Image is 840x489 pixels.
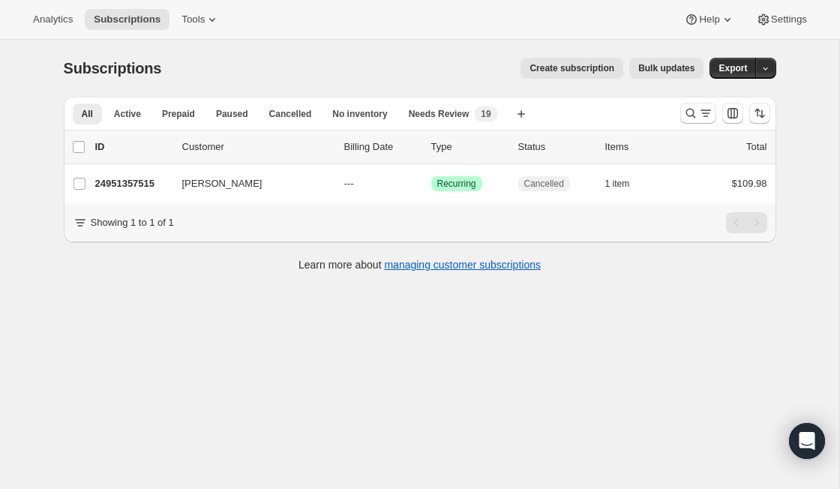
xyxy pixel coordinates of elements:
[605,173,646,194] button: 1 item
[82,108,93,120] span: All
[675,9,743,30] button: Help
[722,103,743,124] button: Customize table column order and visibility
[524,178,564,190] span: Cancelled
[162,108,195,120] span: Prepaid
[680,103,716,124] button: Search and filter results
[64,60,162,76] span: Subscriptions
[749,103,770,124] button: Sort the results
[384,259,541,271] a: managing customer subscriptions
[91,215,174,230] p: Showing 1 to 1 of 1
[771,13,807,25] span: Settings
[431,139,506,154] div: Type
[629,58,703,79] button: Bulk updates
[182,139,332,154] p: Customer
[172,9,229,30] button: Tools
[114,108,141,120] span: Active
[298,257,541,272] p: Learn more about
[95,139,170,154] p: ID
[726,212,767,233] nav: Pagination
[85,9,169,30] button: Subscriptions
[605,139,680,154] div: Items
[699,13,719,25] span: Help
[732,178,767,189] span: $109.98
[520,58,623,79] button: Create subscription
[518,139,593,154] p: Status
[332,108,387,120] span: No inventory
[344,139,419,154] p: Billing Date
[95,173,767,194] div: 24951357515[PERSON_NAME]---SuccessRecurringCancelled1 item$109.98
[509,103,533,124] button: Create new view
[481,108,490,120] span: 19
[638,62,694,74] span: Bulk updates
[33,13,73,25] span: Analytics
[718,62,747,74] span: Export
[95,139,767,154] div: IDCustomerBilling DateTypeStatusItemsTotal
[789,423,825,459] div: Open Intercom Messenger
[746,139,766,154] p: Total
[94,13,160,25] span: Subscriptions
[709,58,756,79] button: Export
[216,108,248,120] span: Paused
[182,176,262,191] span: [PERSON_NAME]
[747,9,816,30] button: Settings
[269,108,312,120] span: Cancelled
[24,9,82,30] button: Analytics
[344,178,354,189] span: ---
[181,13,205,25] span: Tools
[409,108,469,120] span: Needs Review
[605,178,630,190] span: 1 item
[173,172,323,196] button: [PERSON_NAME]
[95,176,170,191] p: 24951357515
[437,178,476,190] span: Recurring
[529,62,614,74] span: Create subscription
